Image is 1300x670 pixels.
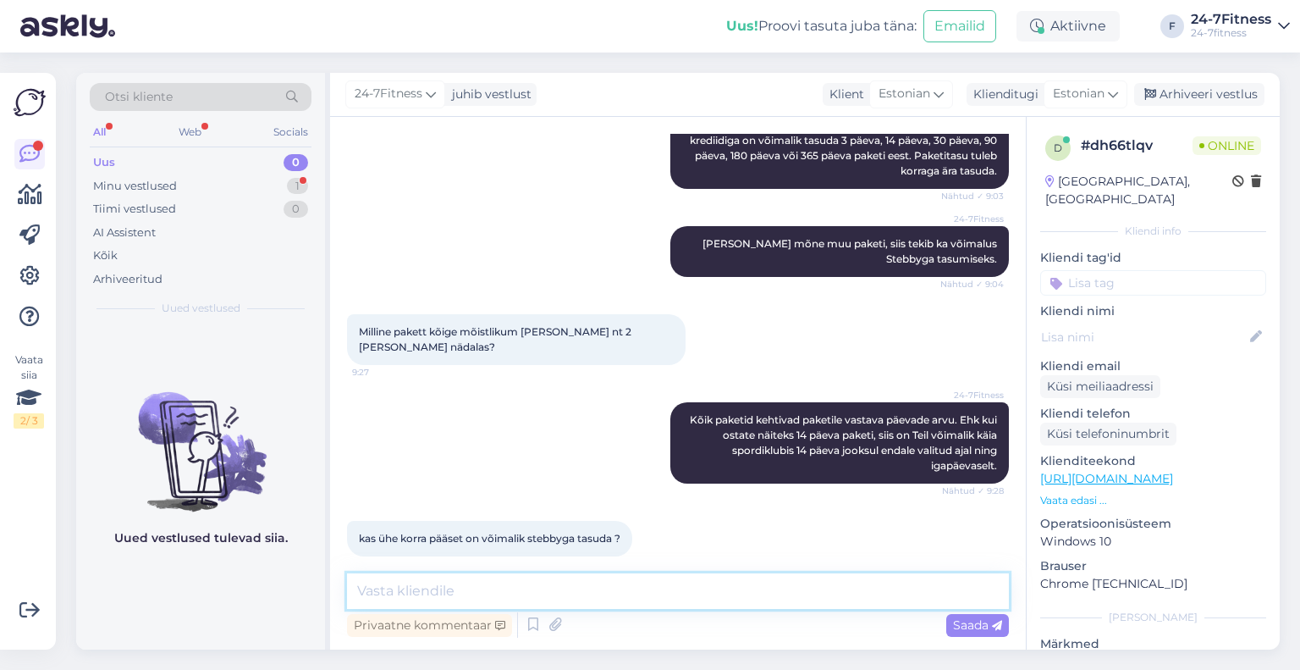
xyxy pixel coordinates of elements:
[879,85,930,103] span: Estonian
[940,389,1004,401] span: 24-7Fitness
[1040,452,1266,470] p: Klienditeekond
[445,86,532,103] div: juhib vestlust
[359,325,634,353] span: Milline pakett kõige mõistlikum [PERSON_NAME] nt 2 [PERSON_NAME] nädalas?
[1040,249,1266,267] p: Kliendi tag'id
[1193,136,1261,155] span: Online
[1040,423,1176,446] div: Küsi telefoninumbrit
[1040,635,1266,653] p: Märkmed
[1054,141,1062,154] span: d
[93,247,118,264] div: Kõik
[1040,270,1266,296] input: Lisa tag
[284,154,308,171] div: 0
[175,121,205,143] div: Web
[1040,515,1266,533] p: Operatsioonisüsteem
[359,532,620,545] span: kas ühe korra pääset on võimalik stebbyga tasuda ?
[1160,14,1184,38] div: F
[702,237,1000,265] span: [PERSON_NAME] mõne muu paketi, siis tekib ka võimalus Stebbyga tasumiseks.
[726,16,917,36] div: Proovi tasuta juba täna:
[1040,471,1173,486] a: [URL][DOMAIN_NAME]
[1040,533,1266,551] p: Windows 10
[1040,557,1266,575] p: Brauser
[284,201,308,218] div: 0
[1040,357,1266,375] p: Kliendi email
[1191,13,1271,26] div: 24-7Fitness
[14,352,44,429] div: Vaata siia
[953,617,1002,633] span: Saada
[1045,173,1232,208] div: [GEOGRAPHIC_DATA], [GEOGRAPHIC_DATA]
[967,86,1038,103] div: Klienditugi
[1040,224,1266,239] div: Kliendi info
[923,10,996,42] button: Emailid
[105,88,173,106] span: Otsi kliente
[940,278,1004,291] span: Nähtud ✓ 9:04
[1040,405,1266,423] p: Kliendi telefon
[93,201,176,218] div: Tiimi vestlused
[940,213,1004,225] span: 24-7Fitness
[114,529,288,547] p: Uued vestlused tulevad siia.
[940,485,1004,497] span: Nähtud ✓ 9:28
[1040,610,1266,625] div: [PERSON_NAME]
[347,614,512,637] div: Privaatne kommentaar
[1134,83,1264,106] div: Arhiveeri vestlus
[162,301,240,316] span: Uued vestlused
[93,178,177,195] div: Minu vestlused
[14,86,46,119] img: Askly Logo
[1040,375,1160,398] div: Küsi meiliaadressi
[14,413,44,429] div: 2 / 3
[1040,575,1266,593] p: Chrome [TECHNICAL_ID]
[352,366,416,379] span: 9:27
[352,557,416,570] span: 9:29
[1053,85,1104,103] span: Estonian
[1081,136,1193,156] div: # dh66tlqv
[690,413,1000,472] span: Kõik paketid kehtivad paketile vastava päevade arvu. Ehk kui ostate näiteks 14 päeva paketi, siis...
[1191,13,1290,40] a: 24-7Fitness24-7fitness
[726,18,758,34] b: Uus!
[1041,328,1247,346] input: Lisa nimi
[93,224,156,241] div: AI Assistent
[355,85,422,103] span: 24-7Fitness
[1040,493,1266,508] p: Vaata edasi ...
[823,86,864,103] div: Klient
[90,121,109,143] div: All
[287,178,308,195] div: 1
[1191,26,1271,40] div: 24-7fitness
[1040,302,1266,320] p: Kliendi nimi
[1016,11,1120,42] div: Aktiivne
[76,362,325,514] img: No chats
[93,154,115,171] div: Uus
[940,190,1004,202] span: Nähtud ✓ 9:03
[270,121,311,143] div: Socials
[93,271,162,288] div: Arhiveeritud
